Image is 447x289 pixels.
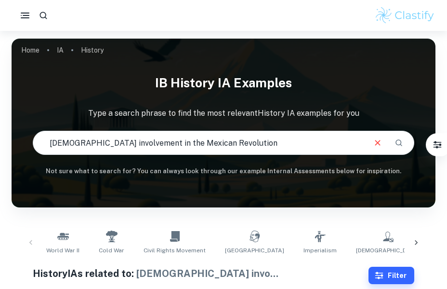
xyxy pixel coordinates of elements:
button: Filter [428,135,447,154]
h6: Not sure what to search for? You can always look through our example Internal Assessments below f... [12,166,435,176]
span: Cold War [99,246,124,255]
span: Civil Rights Movement [144,246,206,255]
a: IA [57,43,64,57]
button: Search [391,135,407,151]
span: [DEMOGRAPHIC_DATA] [356,246,420,255]
span: [GEOGRAPHIC_DATA] [225,246,284,255]
h1: IB History IA examples [12,69,435,96]
h1: History IAs related to: [33,266,368,281]
span: World War II [46,246,79,255]
span: [DEMOGRAPHIC_DATA] invo ... [136,268,278,279]
a: Home [21,43,39,57]
input: E.g. Nazi Germany, atomic bomb, USA politics... [33,129,365,156]
img: Clastify logo [374,6,435,25]
p: History [81,45,104,55]
p: Type a search phrase to find the most relevant History IA examples for you [12,108,435,119]
button: Filter [368,267,414,284]
span: Imperialism [303,246,337,255]
button: Clear [368,134,387,152]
